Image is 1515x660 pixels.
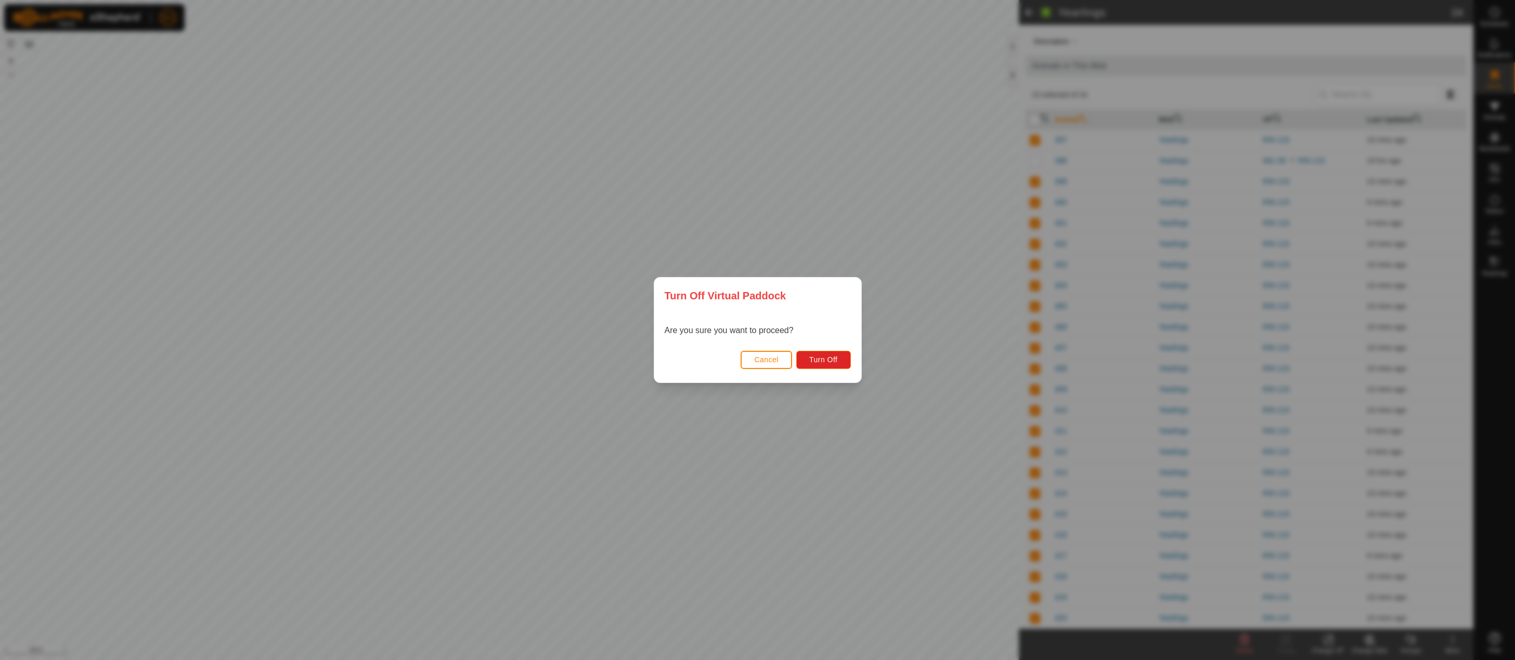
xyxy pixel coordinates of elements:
button: Cancel [741,351,792,369]
span: Turn Off Virtual Paddock [665,288,786,303]
span: Turn Off [809,355,838,364]
button: Turn Off [796,351,851,369]
span: Cancel [754,355,779,364]
p: Are you sure you want to proceed? [665,324,794,337]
